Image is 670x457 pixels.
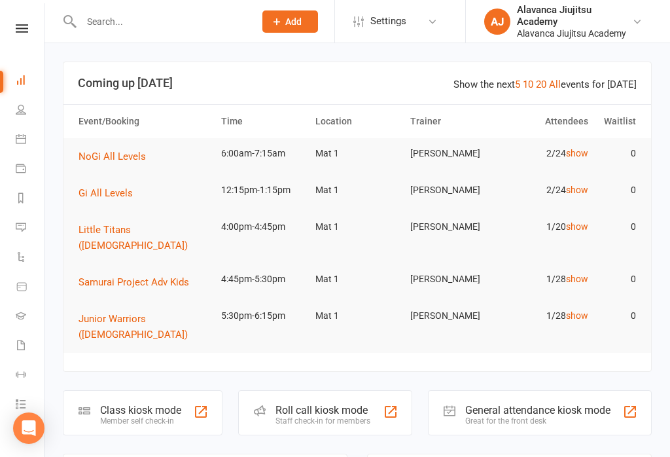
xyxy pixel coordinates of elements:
[465,416,610,426] div: Great for the front desk
[73,105,215,138] th: Event/Booking
[215,105,310,138] th: Time
[309,105,404,138] th: Location
[515,79,520,90] a: 5
[453,77,637,92] div: Show the next events for [DATE]
[566,310,588,321] a: show
[16,67,45,96] a: Dashboard
[79,313,188,340] span: Junior Warriors ([DEMOGRAPHIC_DATA])
[215,211,310,242] td: 4:00pm-4:45pm
[404,105,499,138] th: Trainer
[309,301,404,331] td: Mat 1
[79,276,189,288] span: Samurai Project Adv Kids
[77,12,245,31] input: Search...
[404,211,499,242] td: [PERSON_NAME]
[16,155,45,185] a: Payments
[16,96,45,126] a: People
[215,175,310,206] td: 12:15pm-1:15pm
[215,138,310,169] td: 6:00am-7:15am
[594,264,641,295] td: 0
[517,4,632,27] div: Alavanca Jiujitsu Academy
[275,404,370,416] div: Roll call kiosk mode
[309,211,404,242] td: Mat 1
[566,185,588,195] a: show
[566,274,588,284] a: show
[262,10,318,33] button: Add
[594,105,641,138] th: Waitlist
[79,151,146,162] span: NoGi All Levels
[79,149,155,164] button: NoGi All Levels
[79,274,198,290] button: Samurai Project Adv Kids
[100,404,181,416] div: Class kiosk mode
[465,404,610,416] div: General attendance kiosk mode
[16,126,45,155] a: Calendar
[79,222,209,253] button: Little Titans ([DEMOGRAPHIC_DATA])
[404,175,499,206] td: [PERSON_NAME]
[499,138,594,169] td: 2/24
[499,264,594,295] td: 1/28
[79,224,188,251] span: Little Titans ([DEMOGRAPHIC_DATA])
[79,311,209,342] button: Junior Warriors ([DEMOGRAPHIC_DATA])
[536,79,546,90] a: 20
[79,187,133,199] span: Gi All Levels
[549,79,561,90] a: All
[309,264,404,295] td: Mat 1
[404,301,499,331] td: [PERSON_NAME]
[79,185,142,201] button: Gi All Levels
[523,79,533,90] a: 10
[13,412,44,444] div: Open Intercom Messenger
[370,7,406,36] span: Settings
[517,27,632,39] div: Alavanca Jiujitsu Academy
[594,138,641,169] td: 0
[309,138,404,169] td: Mat 1
[594,301,641,331] td: 0
[594,175,641,206] td: 0
[404,138,499,169] td: [PERSON_NAME]
[16,185,45,214] a: Reports
[566,221,588,232] a: show
[215,301,310,331] td: 5:30pm-6:15pm
[78,77,637,90] h3: Coming up [DATE]
[566,148,588,158] a: show
[499,301,594,331] td: 1/28
[594,211,641,242] td: 0
[275,416,370,426] div: Staff check-in for members
[285,16,302,27] span: Add
[499,105,594,138] th: Attendees
[215,264,310,295] td: 4:45pm-5:30pm
[499,211,594,242] td: 1/20
[100,416,181,426] div: Member self check-in
[484,9,510,35] div: AJ
[499,175,594,206] td: 2/24
[404,264,499,295] td: [PERSON_NAME]
[309,175,404,206] td: Mat 1
[16,273,45,302] a: Product Sales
